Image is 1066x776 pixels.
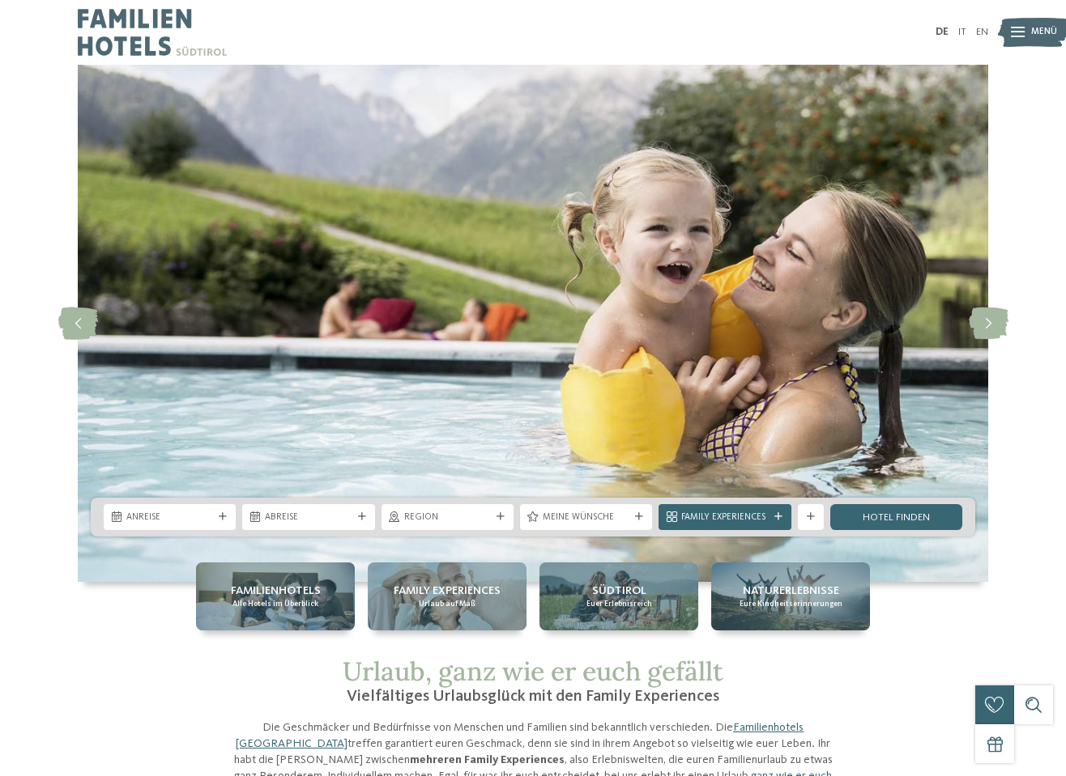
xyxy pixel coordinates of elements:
[936,27,949,37] a: DE
[592,583,646,599] span: Südtirol
[539,562,698,630] a: Welche Family Experiences wählt ihr? Südtirol Euer Erlebnisreich
[1031,26,1057,39] span: Menü
[543,511,629,524] span: Meine Wünsche
[368,562,527,630] a: Welche Family Experiences wählt ihr? Family Experiences Urlaub auf Maß
[711,562,870,630] a: Welche Family Experiences wählt ihr? Naturerlebnisse Eure Kindheitserinnerungen
[976,27,988,37] a: EN
[404,511,491,524] span: Region
[196,562,355,630] a: Welche Family Experiences wählt ihr? Familienhotels Alle Hotels im Überblick
[681,511,768,524] span: Family Experiences
[830,504,962,530] a: Hotel finden
[410,754,565,765] strong: mehreren Family Experiences
[347,689,719,705] span: Vielfältiges Urlaubsglück mit den Family Experiences
[743,583,839,599] span: Naturerlebnisse
[419,599,475,609] span: Urlaub auf Maß
[231,583,321,599] span: Familienhotels
[126,511,213,524] span: Anreise
[586,599,652,609] span: Euer Erlebnisreich
[343,655,723,688] span: Urlaub, ganz wie er euch gefällt
[394,583,501,599] span: Family Experiences
[265,511,352,524] span: Abreise
[740,599,842,609] span: Eure Kindheitserinnerungen
[78,65,988,582] img: Welche Family Experiences wählt ihr?
[232,599,318,609] span: Alle Hotels im Überblick
[958,27,966,37] a: IT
